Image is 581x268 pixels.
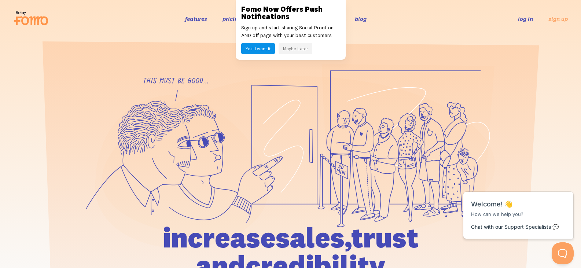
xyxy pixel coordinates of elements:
iframe: Help Scout Beacon - Messages and Notifications [460,173,578,242]
button: Yes! I want it [241,43,275,54]
a: pricing [223,15,241,22]
h3: Fomo Now Offers Push Notifications [241,5,340,20]
a: blog [355,15,367,22]
p: Sign up and start sharing Social Proof on AND off page with your best customers [241,24,340,39]
iframe: Help Scout Beacon - Open [552,242,574,264]
a: log in [518,15,533,22]
button: Maybe Later [279,43,312,54]
a: sign up [548,15,568,23]
a: features [185,15,207,22]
